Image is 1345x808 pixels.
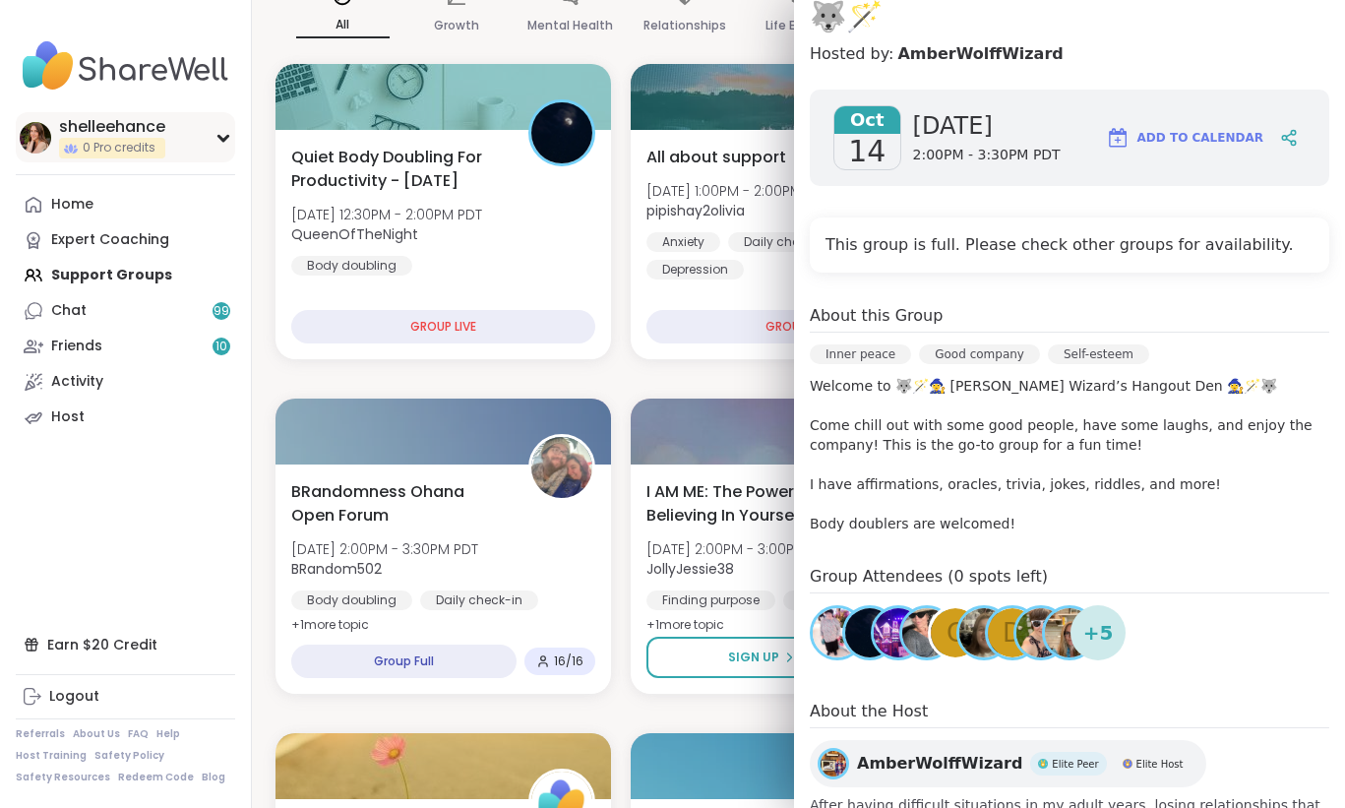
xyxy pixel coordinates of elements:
[16,31,235,100] img: ShareWell Nav Logo
[646,232,720,252] div: Anxiety
[291,645,517,678] div: Group Full
[1106,126,1130,150] img: ShareWell Logomark
[813,608,862,657] img: Recovery
[128,727,149,741] a: FAQ
[16,400,235,435] a: Host
[646,539,834,559] span: [DATE] 2:00PM - 3:00PM PDT
[913,110,1061,142] span: [DATE]
[646,146,786,169] span: All about support
[810,565,1329,593] h4: Group Attendees (0 spots left)
[871,605,926,660] a: Brandon84
[291,539,478,559] span: [DATE] 2:00PM - 3:30PM PDT
[810,42,1329,66] h4: Hosted by:
[531,437,592,498] img: BRandom502
[783,590,949,610] div: General mental health
[16,364,235,400] a: Activity
[646,637,877,678] button: Sign Up
[1083,618,1114,648] span: + 5
[291,205,482,224] span: [DATE] 12:30PM - 2:00PM PDT
[810,740,1206,787] a: AmberWolffWizardAmberWolffWizardElite PeerElite PeerElite HostElite Host
[834,106,900,134] span: Oct
[646,201,745,220] b: pipishay2olivia
[643,14,726,37] p: Relationships
[821,751,846,777] img: AmberWolffWizard
[531,102,592,163] img: QueenOfTheNight
[16,187,235,222] a: Home
[94,749,164,763] a: Safety Policy
[902,608,951,657] img: jodi1
[73,727,120,741] a: About Us
[913,146,1061,165] span: 2:00PM - 3:30PM PDT
[1123,759,1132,769] img: Elite Host
[1042,605,1097,660] a: Jill_B_Gratitude
[1038,759,1048,769] img: Elite Peer
[527,14,613,37] p: Mental Health
[291,480,507,528] span: BRandomness Ohana Open Forum
[16,293,235,329] a: Chat99
[16,679,235,715] a: Logout
[291,310,595,343] div: GROUP LIVE
[919,344,1040,364] div: Good company
[947,614,964,653] span: C
[646,480,862,528] span: I AM ME: The Power In Believing In Yourself
[985,605,1040,660] a: d
[214,303,229,320] span: 99
[810,605,865,660] a: Recovery
[1013,605,1069,660] a: Adrienne_QueenOfTheDawn
[291,224,418,244] b: QueenOfTheNight
[291,256,412,276] div: Body doubling
[16,771,110,784] a: Safety Resources
[554,653,583,669] span: 16 / 16
[810,344,911,364] div: Inner peace
[857,752,1022,776] span: AmberWolffWizard
[49,687,99,707] div: Logout
[897,42,1063,66] a: AmberWolffWizard
[16,727,65,741] a: Referrals
[51,337,102,356] div: Friends
[728,232,846,252] div: Daily check-in
[16,329,235,364] a: Friends10
[296,13,390,38] p: All
[51,230,169,250] div: Expert Coaching
[646,559,734,579] b: JollyJessie38
[59,116,165,138] div: shelleehance
[156,727,180,741] a: Help
[959,608,1009,657] img: AliciaMarie
[842,605,897,660] a: QueenOfTheNight
[1052,757,1098,772] span: Elite Peer
[646,181,830,201] span: [DATE] 1:00PM - 2:00PM PDT
[291,590,412,610] div: Body doubling
[956,605,1011,660] a: AliciaMarie
[848,134,886,169] span: 14
[83,140,155,156] span: 0 Pro credits
[874,608,923,657] img: Brandon84
[845,608,894,657] img: QueenOfTheNight
[1016,608,1066,657] img: Adrienne_QueenOfTheDawn
[825,233,1314,257] h4: This group is full. Please check other groups for availability.
[118,771,194,784] a: Redeem Code
[291,559,382,579] b: BRandom502
[16,627,235,662] div: Earn $20 Credit
[1097,114,1272,161] button: Add to Calendar
[928,605,983,660] a: C
[434,14,479,37] p: Growth
[810,376,1329,533] p: Welcome to 🐺🪄🧙‍♀️ [PERSON_NAME] Wizard’s Hangout Den 🧙‍♀️🪄🐺 Come chill out with some good people,...
[646,590,775,610] div: Finding purpose
[728,649,779,666] span: Sign Up
[202,771,225,784] a: Blog
[51,301,87,321] div: Chat
[51,407,85,427] div: Host
[1137,129,1263,147] span: Add to Calendar
[16,222,235,258] a: Expert Coaching
[215,339,227,355] span: 10
[16,749,87,763] a: Host Training
[1003,614,1022,653] span: d
[51,195,93,215] div: Home
[810,700,1329,728] h4: About the Host
[1136,757,1184,772] span: Elite Host
[765,14,830,37] p: Life Events
[646,310,950,343] div: GROUP LIVE
[20,122,51,154] img: shelleehance
[1048,344,1149,364] div: Self-esteem
[1045,608,1094,657] img: Jill_B_Gratitude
